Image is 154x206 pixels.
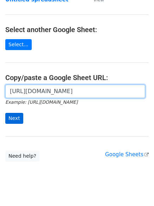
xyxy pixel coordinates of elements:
h4: Select another Google Sheet: [5,25,149,34]
small: Example: [URL][DOMAIN_NAME] [5,99,78,105]
a: Need help? [5,151,39,162]
input: Next [5,113,23,124]
iframe: Chat Widget [119,172,154,206]
a: Google Sheets [105,151,149,158]
input: Paste your Google Sheet URL here [5,85,145,98]
h4: Copy/paste a Google Sheet URL: [5,73,149,82]
a: Select... [5,39,32,50]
